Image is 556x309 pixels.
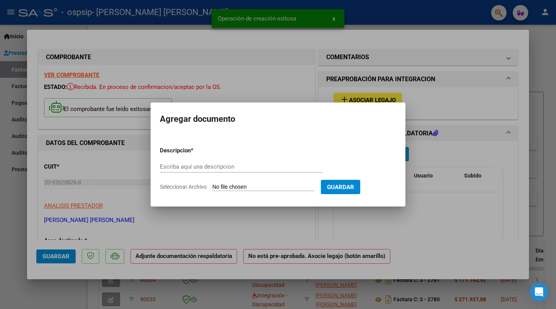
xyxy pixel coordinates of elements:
[160,112,396,126] h2: Agregar documento
[160,146,231,155] p: Descripcion
[530,283,548,301] div: Open Intercom Messenger
[327,184,354,191] span: Guardar
[321,180,360,194] button: Guardar
[160,184,207,190] span: Seleccionar Archivo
